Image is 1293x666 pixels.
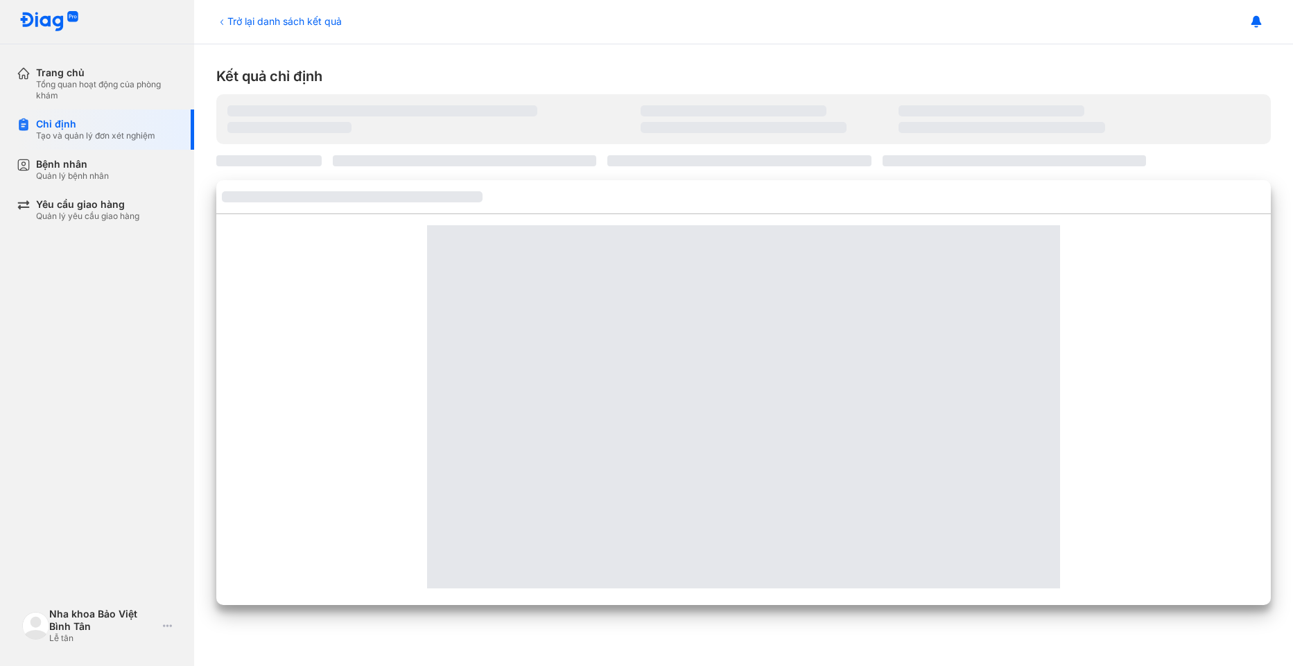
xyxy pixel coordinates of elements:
div: Quản lý yêu cầu giao hàng [36,211,139,222]
div: Trang chủ [36,67,177,79]
div: Yêu cầu giao hàng [36,198,139,211]
div: Trở lại danh sách kết quả [216,14,342,28]
div: Tổng quan hoạt động của phòng khám [36,79,177,101]
div: Tạo và quản lý đơn xét nghiệm [36,130,155,141]
div: Bệnh nhân [36,158,109,170]
img: logo [22,612,49,639]
div: Chỉ định [36,118,155,130]
div: Quản lý bệnh nhân [36,170,109,182]
img: logo [19,11,79,33]
div: Kết quả chỉ định [216,67,1271,86]
div: Lễ tân [49,633,157,644]
div: Nha khoa Bảo Việt Bình Tân [49,608,157,633]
